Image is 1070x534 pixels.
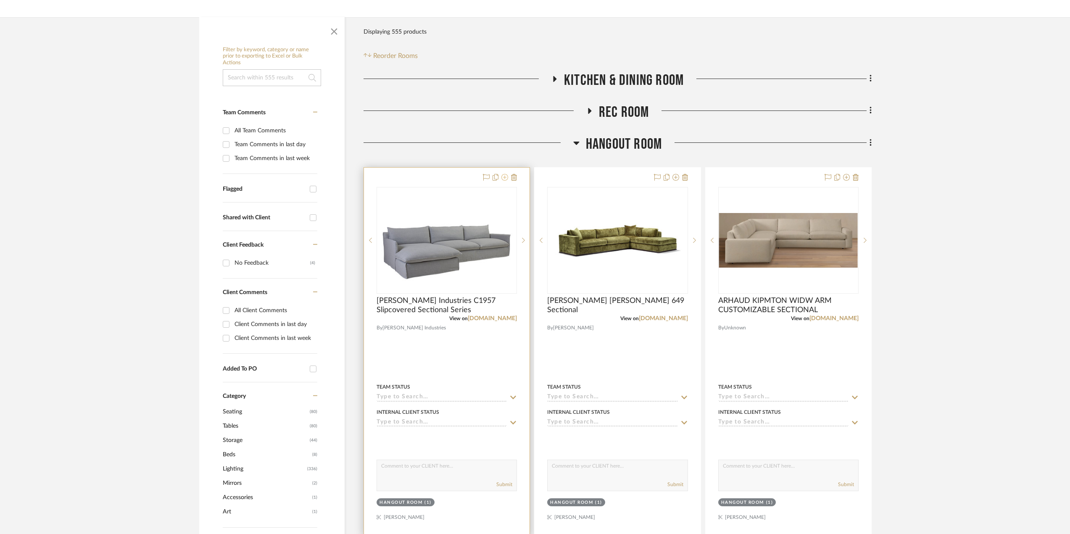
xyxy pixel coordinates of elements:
div: All Team Comments [235,124,315,137]
div: Team Status [547,383,581,391]
span: Accessories [223,490,310,505]
span: (2) [312,476,317,490]
div: Team Status [377,383,410,391]
input: Type to Search… [718,419,849,427]
span: Unknown [724,324,746,332]
div: Hangout Room [550,500,593,506]
span: By [547,324,553,332]
span: (80) [310,405,317,418]
div: Internal Client Status [377,408,439,416]
div: 0 [548,187,687,293]
input: Type to Search… [718,394,849,402]
div: No Feedback [235,256,310,270]
span: [PERSON_NAME] [553,324,594,332]
div: (1) [766,500,773,506]
span: (44) [310,434,317,447]
span: By [377,324,382,332]
button: Close [326,21,343,38]
a: [DOMAIN_NAME] [639,316,688,321]
span: View on [449,316,468,321]
input: Search within 555 results [223,69,321,86]
span: Storage [223,433,308,447]
span: Client Comments [223,289,267,295]
span: (336) [307,462,317,476]
div: Client Comments in last day [235,318,315,331]
span: Art [223,505,310,519]
input: Type to Search… [377,419,507,427]
button: Submit [496,481,512,488]
div: Team Comments in last day [235,138,315,151]
div: Hangout Room [721,500,764,506]
button: Submit [838,481,854,488]
div: (1) [595,500,602,506]
img: ARHAUD KIPMTON WIDW ARM CUSTOMIZABLE SECTIONAL [719,213,858,268]
div: All Client Comments [235,304,315,317]
span: Lighting [223,462,305,476]
span: [PERSON_NAME] Industries C1957 Slipcovered Sectional Series [377,296,517,315]
span: View on [620,316,639,321]
span: (8) [312,448,317,461]
span: Hangout Room [586,135,662,153]
h6: Filter by keyword, category or name prior to exporting to Excel or Bulk Actions [223,47,321,66]
div: Flagged [223,186,306,193]
div: (1) [424,500,432,506]
a: [DOMAIN_NAME] [809,316,859,321]
div: (4) [310,256,315,270]
input: Type to Search… [547,394,677,402]
span: (1) [312,505,317,518]
button: Reorder Rooms [364,51,418,61]
div: Team Comments in last week [235,152,315,165]
span: Reorder Rooms [373,51,418,61]
div: Team Status [718,383,752,391]
span: [PERSON_NAME] Industries [382,324,446,332]
span: Category [223,393,246,400]
div: Added To PO [223,366,306,373]
input: Type to Search… [547,419,677,427]
div: Displaying 555 products [364,24,427,40]
div: Internal Client Status [547,408,610,416]
div: Internal Client Status [718,408,781,416]
div: Client Comments in last week [235,331,315,345]
span: (80) [310,419,317,433]
a: [DOMAIN_NAME] [468,316,517,321]
span: View on [791,316,809,321]
span: By [718,324,724,332]
input: Type to Search… [377,394,507,402]
span: (1) [312,491,317,504]
div: 0 [377,187,517,293]
div: Shared with Client [223,214,306,221]
span: Tables [223,419,308,433]
span: Rec Room [599,103,649,121]
img: Lee Industries C1957 Slipcovered Sectional Series [381,188,513,293]
button: Submit [667,481,683,488]
div: Hangout Room [380,500,422,506]
div: 0 [719,187,858,293]
span: Mirrors [223,476,310,490]
span: Client Feedback [223,242,264,248]
img: Burton James Milo 649 Sectional [548,195,687,287]
span: Team Comments [223,110,266,116]
span: Kitchen & Dining Room [564,71,684,89]
span: Beds [223,447,310,462]
span: [PERSON_NAME] [PERSON_NAME] 649 Sectional [547,296,688,315]
span: Seating [223,405,308,419]
span: ARHAUD KIPMTON WIDW ARM CUSTOMIZABLE SECTIONAL [718,296,859,315]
